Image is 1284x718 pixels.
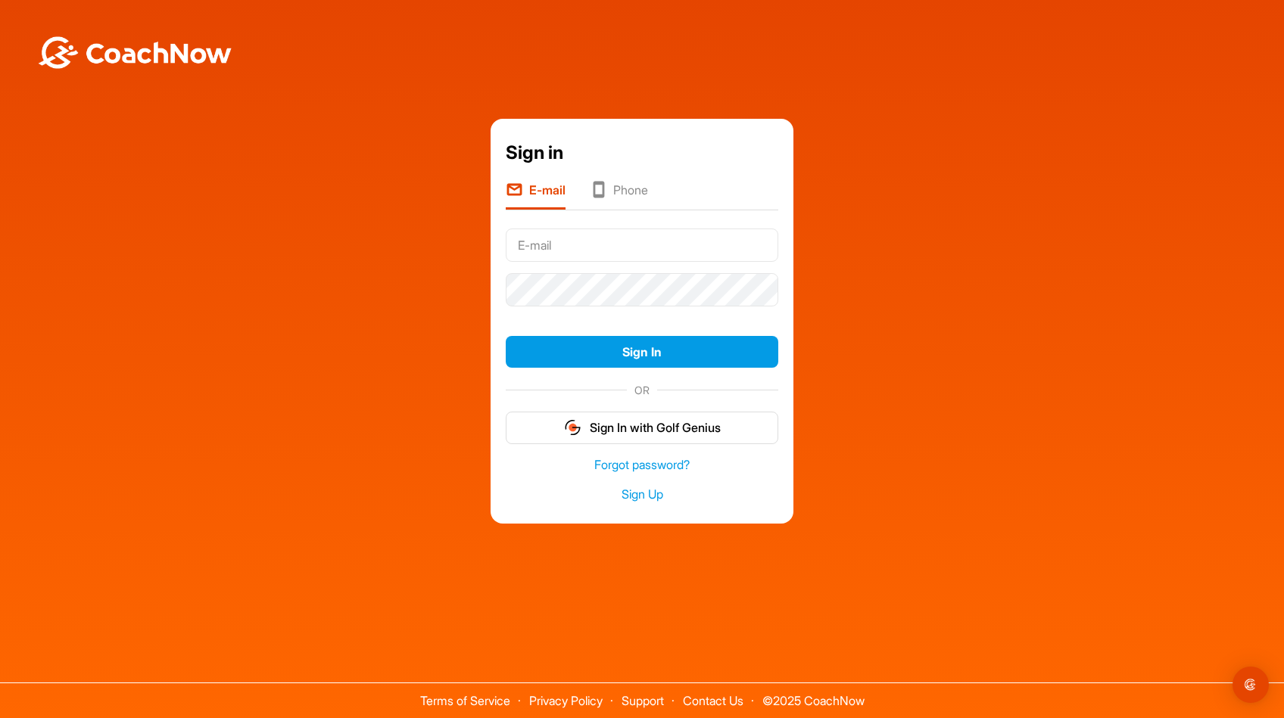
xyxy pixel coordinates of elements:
img: gg_logo [563,418,582,437]
li: E-mail [506,181,566,210]
a: Forgot password? [506,456,778,474]
img: BwLJSsUCoWCh5upNqxVrqldRgqLPVwmV24tXu5FoVAoFEpwwqQ3VIfuoInZCoVCoTD4vwADAC3ZFMkVEQFDAAAAAElFTkSuQmCC [36,36,233,69]
input: E-mail [506,228,778,262]
li: Phone [590,181,648,210]
div: Sign in [506,139,778,166]
a: Sign Up [506,486,778,503]
a: Privacy Policy [529,693,603,708]
a: Terms of Service [420,693,510,708]
button: Sign In with Golf Genius [506,412,778,444]
a: Contact Us [683,693,743,708]
span: OR [627,382,657,398]
a: Support [622,693,664,708]
button: Sign In [506,336,778,368]
span: © 2025 CoachNow [755,683,872,707]
div: Open Intercom Messenger [1233,667,1269,703]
